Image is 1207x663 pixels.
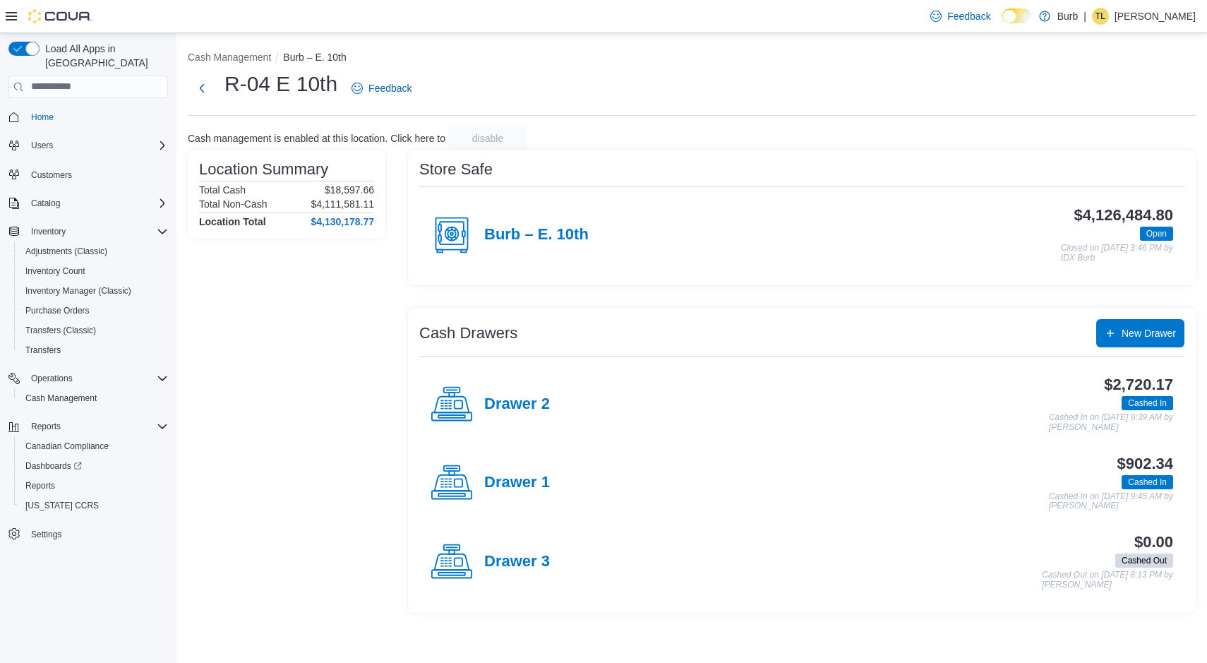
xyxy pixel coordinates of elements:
[20,322,102,339] a: Transfers (Classic)
[311,216,374,227] h4: $4,130,178.77
[14,281,174,301] button: Inventory Manager (Classic)
[25,195,66,212] button: Catalog
[1117,455,1173,472] h3: $902.34
[20,390,168,407] span: Cash Management
[31,373,73,384] span: Operations
[25,109,59,126] a: Home
[25,325,96,336] span: Transfers (Classic)
[20,243,113,260] a: Adjustments (Classic)
[1074,207,1173,224] h3: $4,126,484.80
[484,474,550,492] h4: Drawer 1
[1057,8,1079,25] p: Burb
[3,193,174,213] button: Catalog
[3,136,174,155] button: Users
[199,216,266,227] h4: Location Total
[1092,8,1109,25] div: T Lee
[20,477,168,494] span: Reports
[419,161,493,178] h3: Store Safe
[224,70,337,98] h1: R-04 E 10th
[25,370,78,387] button: Operations
[1122,475,1173,489] span: Cashed In
[484,226,589,244] h4: Burb – E. 10th
[20,342,66,359] a: Transfers
[325,184,374,196] p: $18,597.66
[20,282,137,299] a: Inventory Manager (Classic)
[1146,227,1167,240] span: Open
[20,322,168,339] span: Transfers (Classic)
[3,164,174,184] button: Customers
[25,393,97,404] span: Cash Management
[947,9,990,23] span: Feedback
[20,263,168,280] span: Inventory Count
[25,265,85,277] span: Inventory Count
[1042,571,1173,590] p: Cashed Out on [DATE] 8:13 PM by [PERSON_NAME]
[31,421,61,432] span: Reports
[40,42,168,70] span: Load All Apps in [GEOGRAPHIC_DATA]
[419,325,517,342] h3: Cash Drawers
[1049,413,1173,432] p: Cashed In on [DATE] 9:39 AM by [PERSON_NAME]
[20,438,114,455] a: Canadian Compliance
[188,74,216,102] button: Next
[1096,319,1184,347] button: New Drawer
[14,388,174,408] button: Cash Management
[448,127,527,150] button: disable
[20,497,168,514] span: Washington CCRS
[14,321,174,340] button: Transfers (Classic)
[25,480,55,491] span: Reports
[484,395,550,414] h4: Drawer 2
[346,74,417,102] a: Feedback
[188,50,1196,67] nav: An example of EuiBreadcrumbs
[188,52,271,63] button: Cash Management
[1002,8,1032,23] input: Dark Mode
[28,9,92,23] img: Cova
[20,243,168,260] span: Adjustments (Classic)
[25,285,131,297] span: Inventory Manager (Classic)
[20,390,102,407] a: Cash Management
[484,553,550,571] h4: Drawer 3
[3,369,174,388] button: Operations
[1049,492,1173,511] p: Cashed In on [DATE] 9:45 AM by [PERSON_NAME]
[1128,397,1167,410] span: Cashed In
[31,226,66,237] span: Inventory
[25,108,168,126] span: Home
[199,198,268,210] h6: Total Non-Cash
[3,417,174,436] button: Reports
[311,198,374,210] p: $4,111,581.11
[25,370,168,387] span: Operations
[188,133,445,144] p: Cash management is enabled at this location. Click here to
[14,340,174,360] button: Transfers
[368,81,412,95] span: Feedback
[25,500,99,511] span: [US_STATE] CCRS
[1122,326,1176,340] span: New Drawer
[14,476,174,496] button: Reports
[31,198,60,209] span: Catalog
[31,529,61,540] span: Settings
[199,161,328,178] h3: Location Summary
[1115,554,1173,568] span: Cashed Out
[25,441,109,452] span: Canadian Compliance
[25,418,66,435] button: Reports
[14,436,174,456] button: Canadian Compliance
[20,342,168,359] span: Transfers
[25,165,168,183] span: Customers
[20,477,61,494] a: Reports
[25,246,107,257] span: Adjustments (Classic)
[20,302,168,319] span: Purchase Orders
[31,112,54,123] span: Home
[14,496,174,515] button: [US_STATE] CCRS
[1104,376,1173,393] h3: $2,720.17
[3,222,174,241] button: Inventory
[25,223,71,240] button: Inventory
[8,101,168,581] nav: Complex example
[25,526,67,543] a: Settings
[1002,23,1003,24] span: Dark Mode
[1115,8,1196,25] p: [PERSON_NAME]
[1122,554,1167,567] span: Cashed Out
[25,195,168,212] span: Catalog
[25,460,82,472] span: Dashboards
[14,301,174,321] button: Purchase Orders
[20,497,104,514] a: [US_STATE] CCRS
[14,241,174,261] button: Adjustments (Classic)
[25,223,168,240] span: Inventory
[1134,534,1173,551] h3: $0.00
